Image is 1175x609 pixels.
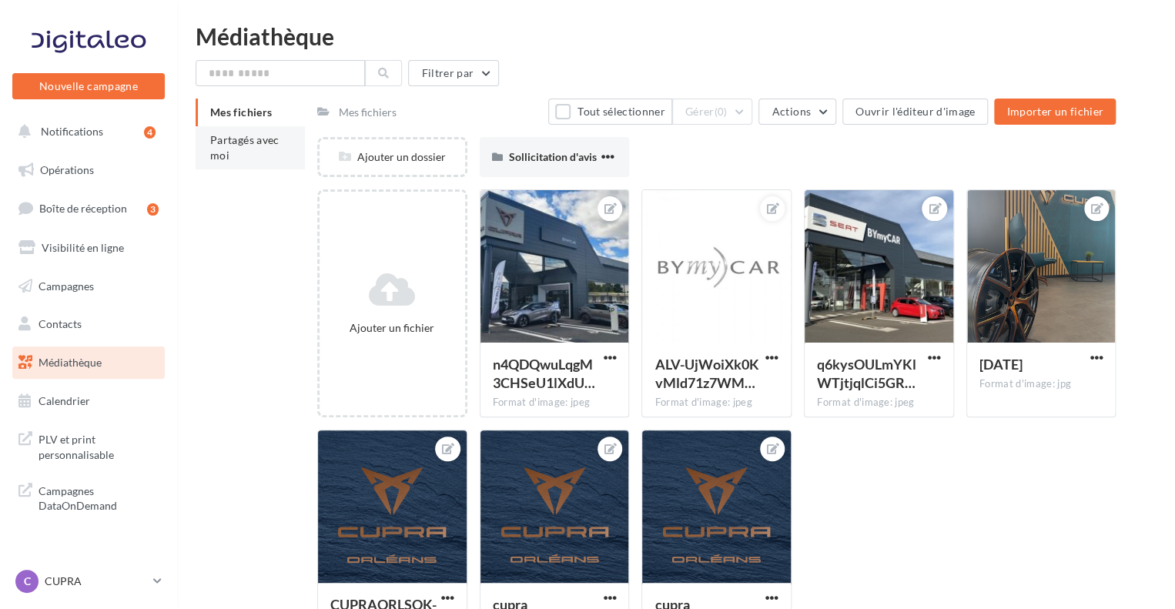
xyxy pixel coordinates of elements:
[772,105,810,118] span: Actions
[758,99,835,125] button: Actions
[38,356,102,369] span: Médiathèque
[40,163,94,176] span: Opérations
[9,115,162,148] button: Notifications 4
[42,241,124,254] span: Visibilité en ligne
[326,320,459,336] div: Ajouter un fichier
[817,356,916,391] span: q6kysOULmYKlWTjtjqlCi5GRNIyxAtH656H7iGrj2csWToQvKXBYFRlsHkKTs3Y8L2EEMuCm1hYHDVpqzw=s0
[509,150,597,163] span: Sollicitation d'avis
[41,125,103,138] span: Notifications
[9,270,168,303] a: Campagnes
[38,279,94,292] span: Campagnes
[817,396,941,410] div: Format d'image: jpeg
[9,308,168,340] a: Contacts
[672,99,753,125] button: Gérer(0)
[144,126,156,139] div: 4
[979,356,1023,373] span: 2023-05-15
[38,480,159,514] span: Campagnes DataOnDemand
[842,99,988,125] button: Ouvrir l'éditeur d'image
[493,396,617,410] div: Format d'image: jpeg
[12,567,165,596] a: C CUPRA
[147,203,159,216] div: 3
[39,202,127,215] span: Boîte de réception
[715,105,728,118] span: (0)
[9,474,168,520] a: Campagnes DataOnDemand
[9,346,168,379] a: Médiathèque
[979,377,1103,391] div: Format d'image: jpg
[493,356,595,391] span: n4QDQwuLqgM3CHSeU1lXdUFOI76hiLU-wsqTUB5N3bcXIdOr36vKWy_wqHWTvmWwDVOEh1AAR2nF-Ie81w=s0
[45,574,147,589] p: CUPRA
[196,25,1157,48] div: Médiathèque
[548,99,671,125] button: Tout sélectionner
[210,105,272,119] span: Mes fichiers
[9,423,168,468] a: PLV et print personnalisable
[9,385,168,417] a: Calendrier
[1006,105,1103,118] span: Importer un fichier
[9,232,168,264] a: Visibilité en ligne
[12,73,165,99] button: Nouvelle campagne
[339,105,397,120] div: Mes fichiers
[9,192,168,225] a: Boîte de réception3
[38,429,159,462] span: PLV et print personnalisable
[24,574,31,589] span: C
[38,394,90,407] span: Calendrier
[408,60,499,86] button: Filtrer par
[210,133,280,162] span: Partagés avec moi
[9,154,168,186] a: Opérations
[654,396,778,410] div: Format d'image: jpeg
[994,99,1116,125] button: Importer un fichier
[320,149,465,165] div: Ajouter un dossier
[38,317,82,330] span: Contacts
[654,356,758,391] span: ALV-UjWoiXk0KvMld71z7WMxnq8A6eD_f3K1GqvGTi3Ryx-aHLNdbpv3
